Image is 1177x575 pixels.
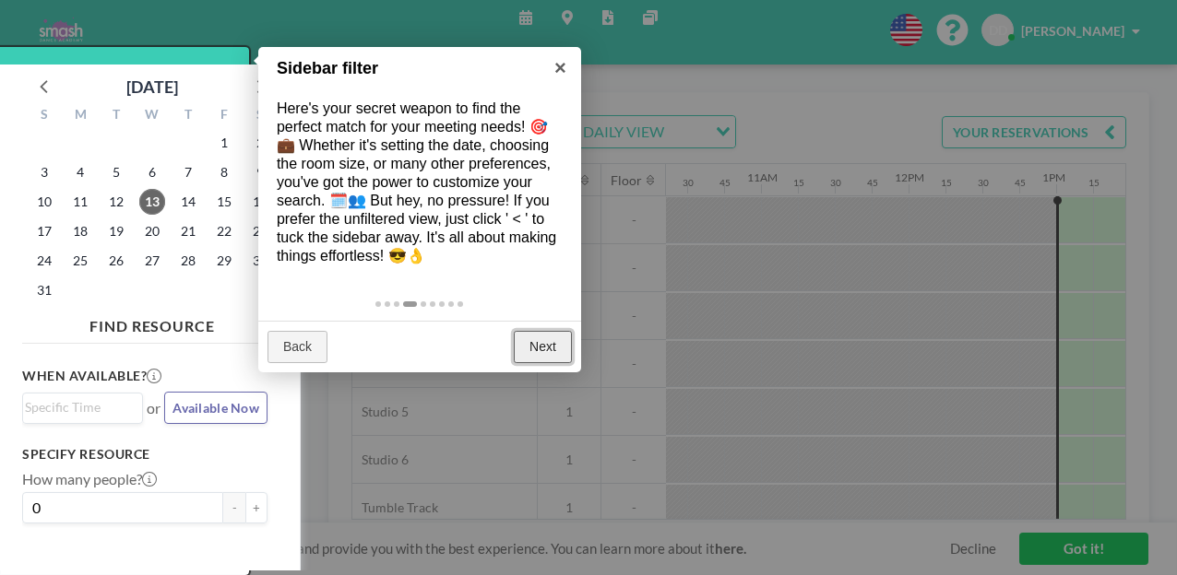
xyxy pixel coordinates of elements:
div: Here's your secret weapon to find the perfect match for your meeting needs! 🎯💼 Whether it's setti... [258,81,581,284]
a: Next [514,331,572,364]
a: × [540,47,581,88]
a: Back [267,331,327,364]
h1: Sidebar filter [277,56,534,81]
button: + [245,492,267,523]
